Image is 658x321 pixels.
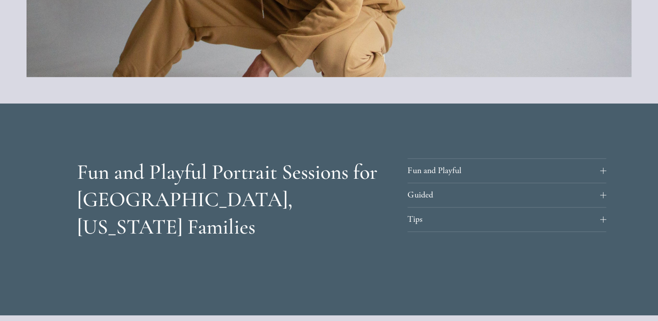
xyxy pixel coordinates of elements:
button: Tips [407,207,606,231]
button: Guided [407,183,606,207]
span: Tips [407,214,600,225]
span: Guided [407,190,600,201]
button: Fun and Playful [407,159,606,183]
span: Fun and Playful [407,165,600,176]
h2: Fun and Playful Portrait Sessions for [GEOGRAPHIC_DATA], [US_STATE] Families [77,158,377,241]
